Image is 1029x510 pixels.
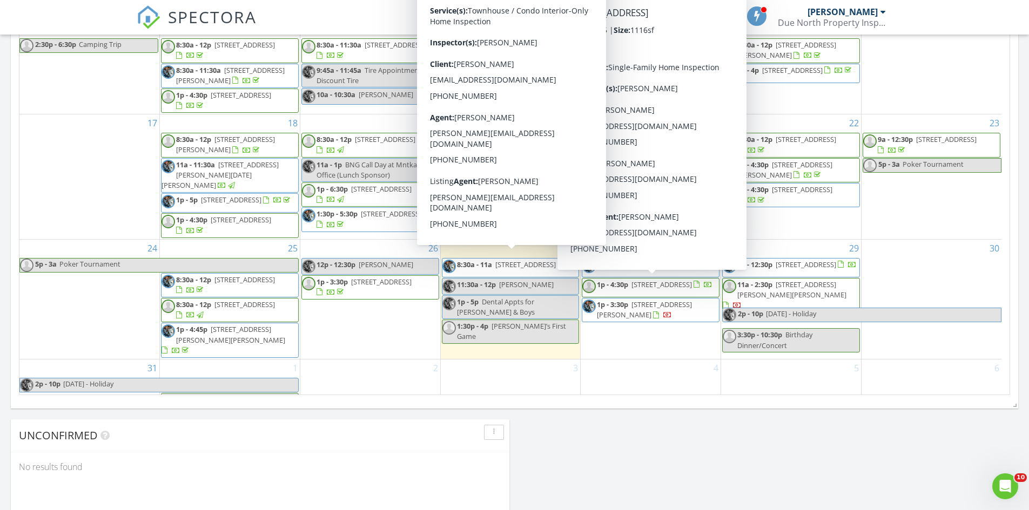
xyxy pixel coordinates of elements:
span: [STREET_ADDRESS] [916,134,977,144]
a: 8:30a - 12p [STREET_ADDRESS] [442,133,580,157]
span: 1p - 3:30p [597,300,628,309]
span: BNG Call Day at Mntka KW Office (Lunch Sponsor) [317,160,429,180]
a: Go to August 19, 2025 [426,114,440,132]
a: Go to September 2, 2025 [431,359,440,377]
a: 8:30a - 12p [STREET_ADDRESS] [457,134,556,154]
span: 1p - 4:30p [597,65,628,75]
img: godaddy_gary_and_furnace.jpg [442,280,456,293]
img: default-user-f0147aede5fd5fa78ca7ade42f37bd4542148d508eef1c3d3ea960f66861d68b.jpg [162,134,175,148]
img: godaddy_gary_and_furnace.jpg [442,65,456,79]
a: 1p - 4:30p [STREET_ADDRESS] [722,183,860,207]
span: [PERSON_NAME] Off [482,160,548,169]
a: Go to August 17, 2025 [145,114,159,132]
span: [STREET_ADDRESS] [201,195,261,205]
td: Go to August 19, 2025 [300,114,440,239]
td: Go to August 12, 2025 [300,20,440,114]
span: Tire Appointment @ Discount Tire [317,65,429,85]
a: 1p - 4:30p [STREET_ADDRESS][PERSON_NAME] [722,158,860,182]
a: 8:30a - 12p [STREET_ADDRESS] [161,298,299,322]
span: 8:30a - 12p [457,134,492,144]
span: [STREET_ADDRESS][PERSON_NAME] [176,65,285,85]
img: godaddy_gary_and_furnace.jpg [723,185,736,198]
a: Go to August 29, 2025 [847,240,861,257]
a: 8:30a - 11:30a [STREET_ADDRESS] [582,38,719,63]
td: Go to August 21, 2025 [581,114,721,239]
img: default-user-f0147aede5fd5fa78ca7ade42f37bd4542148d508eef1c3d3ea960f66861d68b.jpg [863,134,877,148]
span: [STREET_ADDRESS][PERSON_NAME] [597,300,692,319]
span: [STREET_ADDRESS][PERSON_NAME] [597,160,692,180]
span: [STREET_ADDRESS][PERSON_NAME] [737,160,832,180]
img: godaddy_gary_and_furnace.jpg [302,260,315,273]
span: [STREET_ADDRESS][PERSON_NAME] [457,40,562,60]
a: Go to August 26, 2025 [426,240,440,257]
a: 11a - 2:30p [STREET_ADDRESS][PERSON_NAME][PERSON_NAME] [723,280,846,310]
td: Go to August 18, 2025 [160,114,300,239]
img: The Best Home Inspection Software - Spectora [137,5,160,29]
td: Go to August 17, 2025 [19,114,160,239]
td: Go to August 14, 2025 [581,20,721,114]
span: [STREET_ADDRESS] [772,185,832,194]
td: Go to August 29, 2025 [721,239,862,359]
a: 1p - 3:30p [STREET_ADDRESS] [301,275,439,300]
td: Go to August 15, 2025 [721,20,862,114]
td: Go to August 11, 2025 [160,20,300,114]
img: default-user-f0147aede5fd5fa78ca7ade42f37bd4542148d508eef1c3d3ea960f66861d68b.jpg [162,40,175,53]
img: default-user-f0147aede5fd5fa78ca7ade42f37bd4542148d508eef1c3d3ea960f66861d68b.jpg [723,40,736,53]
td: Go to September 6, 2025 [861,359,1001,411]
a: 1p - 6:30p [STREET_ADDRESS] [317,184,412,204]
td: Go to August 20, 2025 [440,114,581,239]
span: 8:30a - 12p [317,134,352,144]
span: 5p - 3a [35,259,57,272]
a: 8:30a - 12p [STREET_ADDRESS][PERSON_NAME] [161,133,299,157]
a: 8:30a - 12p [STREET_ADDRESS] [161,273,299,297]
a: 8:30a - 12p [STREET_ADDRESS] [597,260,716,269]
a: 1p - 5p [STREET_ADDRESS][PERSON_NAME][DATE][PERSON_NAME] [442,175,580,210]
img: default-user-f0147aede5fd5fa78ca7ade42f37bd4542148d508eef1c3d3ea960f66861d68b.jpg [302,40,315,53]
span: [STREET_ADDRESS] [214,275,275,284]
span: [DATE] - Holiday [63,379,113,389]
a: 1p - 4:30p [STREET_ADDRESS][PERSON_NAME] [597,160,692,180]
span: 1:30p - 5:30p [317,209,358,219]
span: 9a - 12:30p [737,260,772,269]
span: Dental Appts for [PERSON_NAME] & Boys [457,297,535,317]
span: [STREET_ADDRESS] [495,260,556,269]
a: Go to August 20, 2025 [566,114,580,132]
td: Go to September 3, 2025 [440,359,581,411]
img: godaddy_gary_and_furnace.jpg [582,260,596,273]
a: Go to August 18, 2025 [286,114,300,132]
img: default-user-f0147aede5fd5fa78ca7ade42f37bd4542148d508eef1c3d3ea960f66861d68b.jpg [723,280,736,293]
span: [STREET_ADDRESS] [635,260,696,269]
td: Go to August 13, 2025 [440,20,581,114]
span: 8:30a - 12p [737,40,772,50]
a: Go to August 31, 2025 [145,359,159,377]
span: 1p - 4:30p [176,90,207,100]
a: 8:30a - 1:30p [STREET_ADDRESS][PERSON_NAME] [442,38,580,63]
td: Go to September 4, 2025 [581,359,721,411]
span: 8:30a - 11a [457,260,492,269]
a: 1p - 4:45p [STREET_ADDRESS][PERSON_NAME][PERSON_NAME] [162,324,285,355]
div: [PERSON_NAME] [808,6,878,17]
a: 8:30a - 11:30a [STREET_ADDRESS] [301,38,439,63]
a: SPECTORA [137,15,257,37]
a: 1p - 6:30p [STREET_ADDRESS] [301,182,439,207]
img: godaddy_gary_and_furnace.jpg [302,209,315,222]
td: Go to August 30, 2025 [861,239,1001,359]
a: 8:30a - 11a [STREET_ADDRESS] [457,260,576,269]
td: Go to September 1, 2025 [160,359,300,411]
img: default-user-f0147aede5fd5fa78ca7ade42f37bd4542148d508eef1c3d3ea960f66861d68b.jpg [20,259,33,272]
img: godaddy_gary_and_furnace.jpg [162,65,175,79]
span: [STREET_ADDRESS] [361,209,421,219]
a: 11a - 11:30a [STREET_ADDRESS][PERSON_NAME][DATE][PERSON_NAME] [162,160,279,190]
span: 10 [1014,473,1027,482]
a: Go to September 4, 2025 [711,359,721,377]
span: [PERSON_NAME] [359,260,413,269]
a: 1:30p - 5:30p [STREET_ADDRESS] [317,209,421,229]
span: SPECTORA [168,5,257,28]
a: 1p - 4:30p [STREET_ADDRESS] [161,213,299,237]
span: [STREET_ADDRESS] [355,134,415,144]
span: [STREET_ADDRESS] [776,134,836,144]
span: 1p - 4p [737,65,759,75]
span: 1:30p - 4p [457,321,488,331]
span: 12p - 12:30p [317,260,355,269]
span: [STREET_ADDRESS] [762,65,823,75]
